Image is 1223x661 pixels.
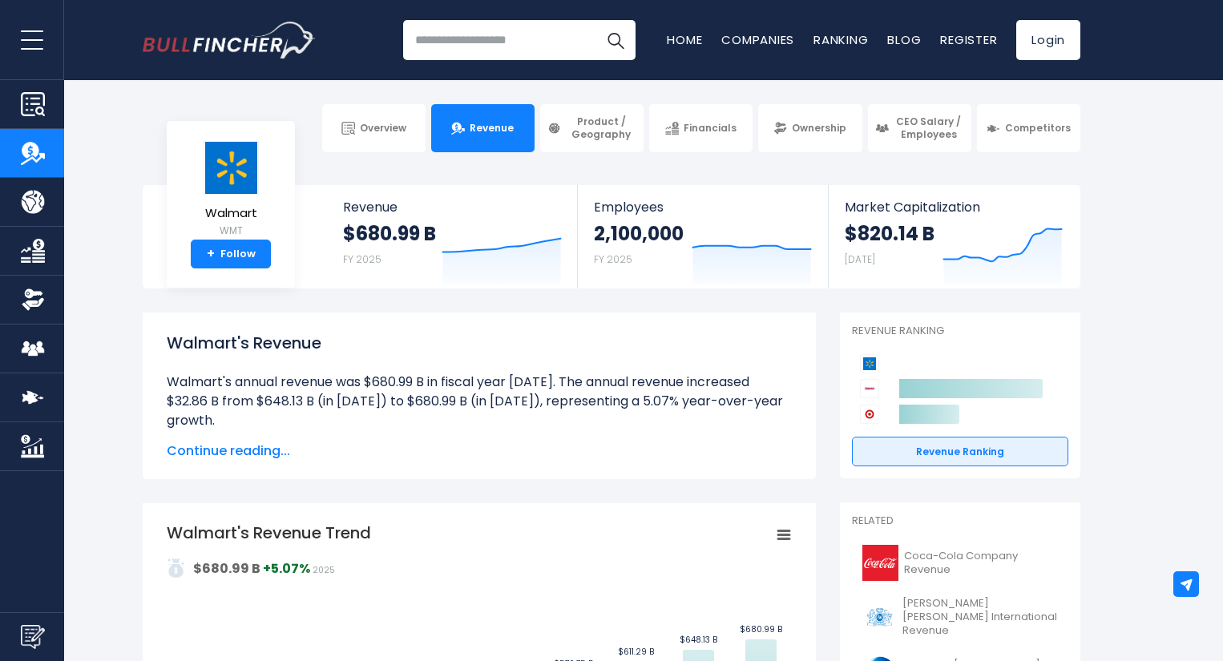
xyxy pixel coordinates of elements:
[313,564,335,576] span: 2025
[845,221,934,246] strong: $820.14 B
[167,331,792,355] h1: Walmart's Revenue
[327,185,578,288] a: Revenue $680.99 B FY 2025
[193,559,260,578] strong: $680.99 B
[203,207,259,220] span: Walmart
[845,252,875,266] small: [DATE]
[343,252,381,266] small: FY 2025
[566,115,636,140] span: Product / Geography
[322,104,426,152] a: Overview
[470,122,514,135] span: Revenue
[167,522,371,544] tspan: Walmart's Revenue Trend
[721,31,794,48] a: Companies
[852,593,1068,642] a: [PERSON_NAME] [PERSON_NAME] International Revenue
[595,20,636,60] button: Search
[868,104,971,152] a: CEO Salary / Employees
[167,373,792,430] li: Walmart's annual revenue was $680.99 B in fiscal year [DATE]. The annual revenue increased $32.86...
[887,31,921,48] a: Blog
[191,240,271,268] a: +Follow
[792,122,846,135] span: Ownership
[740,623,782,635] text: $680.99 B
[862,545,899,581] img: KO logo
[680,634,717,646] text: $648.13 B
[540,104,644,152] a: Product / Geography
[860,405,879,424] img: Target Corporation competitors logo
[852,324,1068,338] p: Revenue Ranking
[1005,122,1071,135] span: Competitors
[594,252,632,266] small: FY 2025
[845,200,1063,215] span: Market Capitalization
[207,247,215,261] strong: +
[263,559,310,578] strong: +5.07%
[894,115,964,140] span: CEO Salary / Employees
[202,140,260,240] a: Walmart WMT
[852,541,1068,585] a: Coca-Cola Company Revenue
[684,122,737,135] span: Financials
[143,22,315,58] a: Go to homepage
[852,437,1068,467] a: Revenue Ranking
[649,104,753,152] a: Financials
[852,514,1068,528] p: Related
[431,104,535,152] a: Revenue
[862,599,898,635] img: PM logo
[860,354,879,373] img: Walmart competitors logo
[21,288,45,312] img: Ownership
[860,379,879,398] img: Costco Wholesale Corporation competitors logo
[343,200,562,215] span: Revenue
[940,31,997,48] a: Register
[578,185,827,288] a: Employees 2,100,000 FY 2025
[167,558,186,578] img: addasd
[343,221,436,246] strong: $680.99 B
[203,141,259,195] img: WMT logo
[167,441,792,461] span: Continue reading...
[618,646,654,658] text: $611.29 B
[758,104,862,152] a: Ownership
[143,22,316,58] img: Bullfincher logo
[360,122,406,135] span: Overview
[667,31,702,48] a: Home
[594,221,684,246] strong: 2,100,000
[203,224,259,238] small: WMT
[977,104,1080,152] a: Competitors
[829,185,1079,288] a: Market Capitalization $820.14 B [DATE]
[1016,20,1080,60] a: Login
[813,31,868,48] a: Ranking
[594,200,811,215] span: Employees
